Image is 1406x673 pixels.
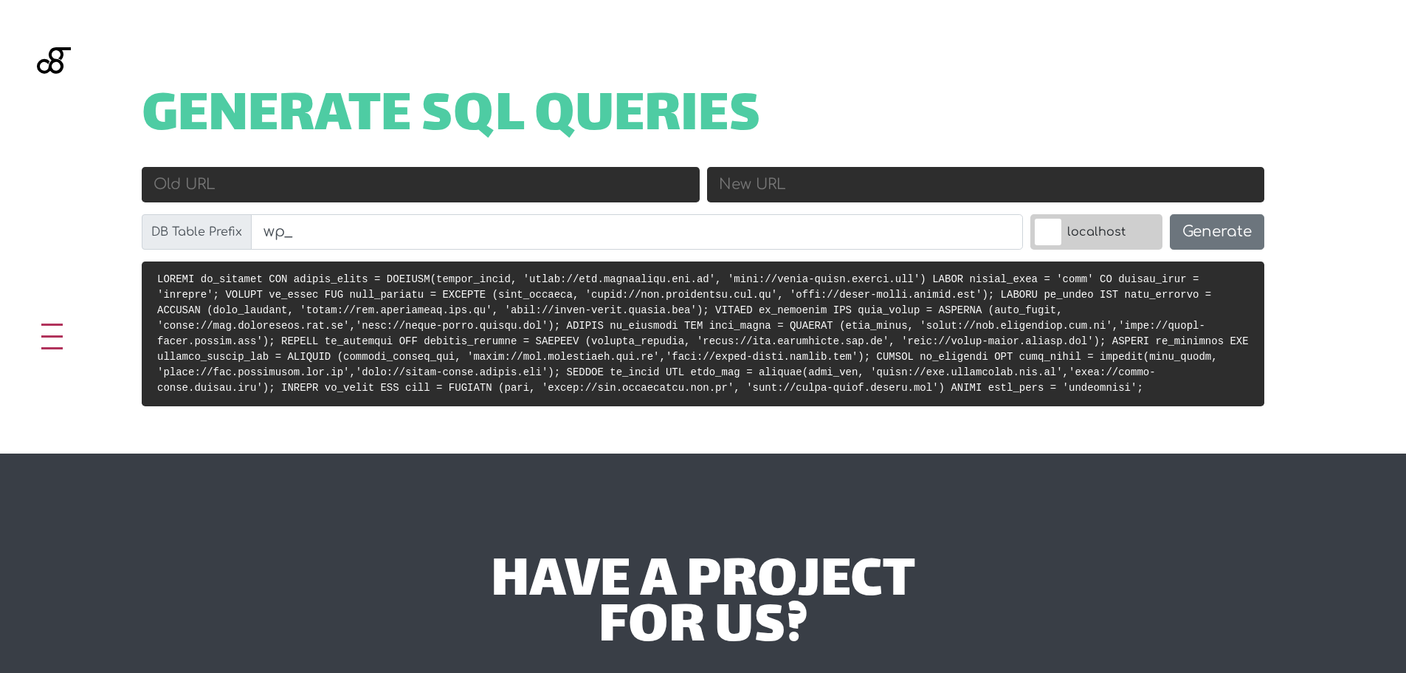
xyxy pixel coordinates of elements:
[1170,214,1264,250] button: Generate
[157,273,1249,394] code: LOREMI do_sitamet CON adipis_elits = DOEIUSM(tempor_incid, 'utlab://etd.magnaaliqu.eni.ad', 'mini...
[1030,214,1162,250] label: localhost
[142,167,700,202] input: Old URL
[266,560,1140,652] div: have a project for us?
[142,95,761,140] span: Generate SQL Queries
[251,214,1023,250] input: wp_
[37,47,71,158] img: Blackgate
[707,167,1265,202] input: New URL
[142,214,252,250] label: DB Table Prefix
